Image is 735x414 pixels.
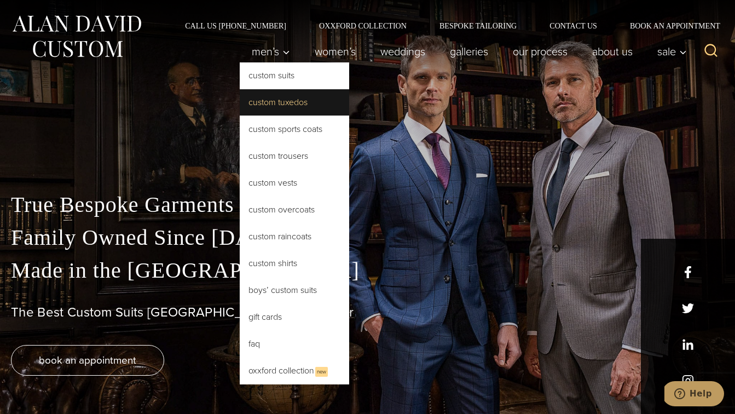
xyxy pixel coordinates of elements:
a: Custom Sports Coats [240,116,349,142]
span: New [315,367,328,377]
a: Oxxford CollectionNew [240,358,349,384]
button: View Search Form [698,38,724,65]
a: Gift Cards [240,304,349,330]
h1: The Best Custom Suits [GEOGRAPHIC_DATA] Has to Offer [11,304,724,320]
a: Our Process [501,41,580,62]
a: Boys’ Custom Suits [240,277,349,303]
a: About Us [580,41,645,62]
a: Oxxford Collection [303,22,423,30]
a: Custom Vests [240,170,349,196]
a: Bespoke Tailoring [423,22,533,30]
nav: Primary Navigation [240,41,693,62]
button: Sale sub menu toggle [645,41,693,62]
span: book an appointment [39,352,136,368]
a: Custom Shirts [240,250,349,277]
img: Alan David Custom [11,12,142,61]
p: True Bespoke Garments Family Owned Since [DATE] Made in the [GEOGRAPHIC_DATA] [11,188,724,287]
a: Custom Raincoats [240,223,349,250]
a: Custom Trousers [240,143,349,169]
a: Galleries [438,41,501,62]
a: weddings [368,41,438,62]
a: Contact Us [533,22,614,30]
nav: Secondary Navigation [169,22,724,30]
a: Call Us [PHONE_NUMBER] [169,22,303,30]
a: Book an Appointment [614,22,724,30]
a: FAQ [240,331,349,357]
a: Women’s [303,41,368,62]
a: Custom Suits [240,62,349,89]
button: Men’s sub menu toggle [240,41,303,62]
iframe: Opens a widget where you can chat to one of our agents [664,381,724,409]
a: Custom Overcoats [240,197,349,223]
a: Custom Tuxedos [240,89,349,116]
a: book an appointment [11,345,164,376]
